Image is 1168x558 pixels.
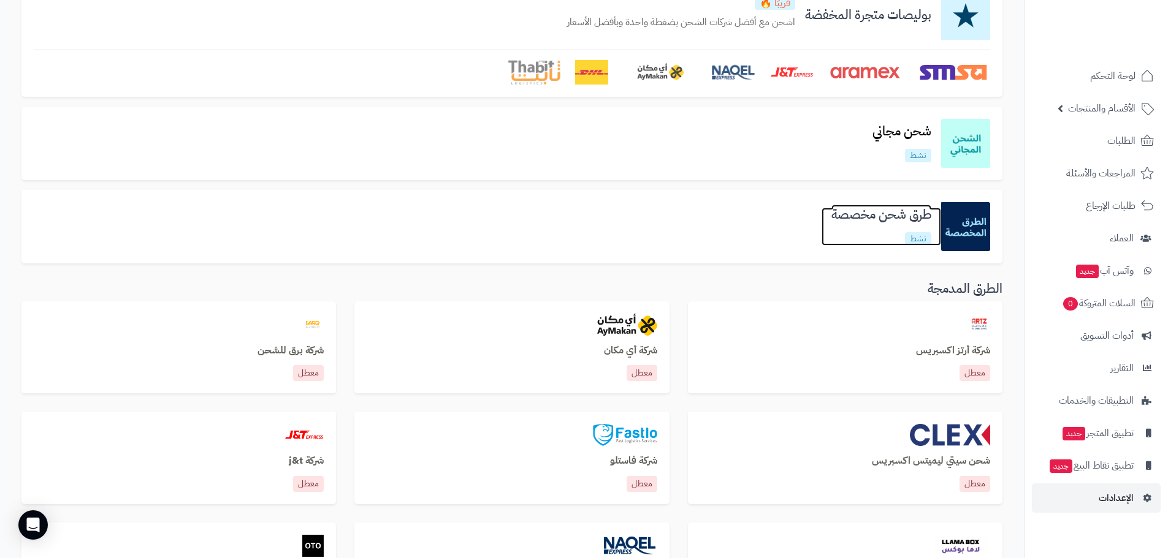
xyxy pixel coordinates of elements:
h3: شركة أرتز اكسبريس [700,345,990,356]
h3: بوليصات متجرة المخفضة [795,8,941,22]
span: جديد [1050,459,1072,473]
img: fastlo [593,424,657,446]
span: تطبيق المتجر [1061,424,1134,442]
img: Naqel [711,60,755,85]
p: معطل [960,476,990,492]
p: معطل [627,365,657,381]
h3: شركة فاستلو [367,456,657,467]
span: الأقسام والمنتجات [1068,100,1136,117]
a: العملاء [1032,224,1161,253]
img: oto [302,535,324,557]
span: المراجعات والأسئلة [1066,165,1136,182]
img: SMSA [917,60,990,85]
img: Aramex [828,60,902,85]
h3: شحن مجاني [863,124,941,138]
a: طرق شحن مخصصةنشط [822,208,941,245]
h3: شركة j&t [34,456,324,467]
img: barq [302,314,324,336]
img: llamabox [932,535,990,557]
p: معطل [960,365,990,381]
a: fastloشركة فاستلومعطل [354,412,669,504]
a: السلات المتروكة0 [1032,288,1161,318]
span: التقارير [1110,360,1134,377]
span: جديد [1076,265,1099,278]
a: llamabox [700,535,990,557]
p: معطل [293,476,324,492]
span: طلبات الإرجاع [1086,197,1136,214]
img: jt [284,424,324,446]
div: Open Intercom Messenger [18,510,48,540]
a: أدوات التسويق [1032,321,1161,350]
a: aymakanشركة أي مكانمعطل [354,301,669,394]
p: نشط [905,149,931,162]
p: نشط [905,232,931,246]
a: الطلبات [1032,126,1161,156]
h3: الطرق المدمجة [21,282,1002,296]
span: الإعدادات [1099,489,1134,507]
img: Thabit [508,60,560,85]
span: التطبيقات والخدمات [1059,392,1134,409]
span: لوحة التحكم [1090,67,1136,85]
img: artzexpress [968,314,990,336]
span: 0 [1063,297,1078,311]
span: العملاء [1110,230,1134,247]
span: جديد [1063,427,1085,440]
a: clexشحن سيتي ليميتس اكسبريسمعطل [688,412,1002,504]
span: الطلبات [1107,132,1136,149]
a: وآتس آبجديد [1032,256,1161,285]
img: AyMakan [623,60,697,85]
a: شحن مجانينشط [863,124,941,162]
img: logo-2.png [1085,34,1156,60]
h3: شركة برق للشحن [34,345,324,356]
span: السلات المتروكة [1062,295,1136,312]
p: معطل [293,365,324,381]
span: تطبيق نقاط البيع [1048,457,1134,474]
a: barqشركة برق للشحنمعطل [21,301,336,394]
h3: شحن سيتي ليميتس اكسبريس [700,456,990,467]
h3: شركة أي مكان [367,345,657,356]
a: jtشركة j&tمعطل [21,412,336,504]
span: وآتس آب [1075,262,1134,279]
a: الإعدادات [1032,483,1161,513]
a: طلبات الإرجاع [1032,191,1161,221]
p: معطل [627,476,657,492]
h3: طرق شحن مخصصة [822,208,941,222]
img: DHL [575,60,608,85]
a: التقارير [1032,353,1161,383]
img: clex [910,424,990,446]
a: تطبيق المتجرجديد [1032,418,1161,448]
a: المراجعات والأسئلة [1032,159,1161,188]
img: J&T Express [770,60,814,85]
span: أدوات التسويق [1080,327,1134,344]
a: التطبيقات والخدمات [1032,386,1161,415]
a: artzexpressشركة أرتز اكسبريسمعطل [688,301,1002,394]
a: لوحة التحكم [1032,61,1161,91]
img: aymakan [597,314,657,336]
p: اشحن مع أفضل شركات الشحن بضغطة واحدة وبأفضل الأسعار [567,15,795,29]
img: naqel [602,535,657,557]
a: تطبيق نقاط البيعجديد [1032,451,1161,480]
